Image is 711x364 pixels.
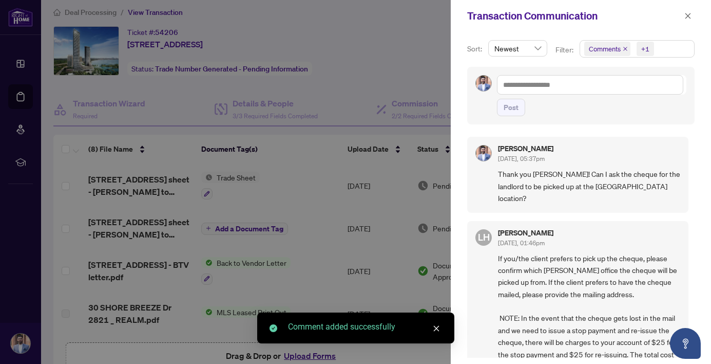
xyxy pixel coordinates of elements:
span: close [433,325,440,332]
p: Filter: [555,44,575,56]
span: Newest [494,41,541,56]
span: check-circle [270,324,277,332]
span: Comments [589,44,621,54]
button: Open asap [670,328,701,359]
h5: [PERSON_NAME] [498,145,553,152]
span: close [623,46,628,51]
div: +1 [641,44,649,54]
span: Thank you [PERSON_NAME]! Can I ask the cheque for the landlord to be picked up at the [GEOGRAPHIC... [498,168,680,204]
a: Close [431,323,442,334]
p: Sort: [467,43,484,54]
span: [DATE], 01:46pm [498,239,545,247]
h5: [PERSON_NAME] [498,229,553,236]
div: Comment added successfully [288,321,442,333]
div: Transaction Communication [467,8,681,24]
span: LH [478,230,490,244]
button: Post [497,99,525,116]
img: Profile Icon [476,76,491,91]
span: Comments [584,42,630,56]
span: [DATE], 05:37pm [498,155,545,162]
img: Profile Icon [476,145,491,161]
span: close [684,12,691,20]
